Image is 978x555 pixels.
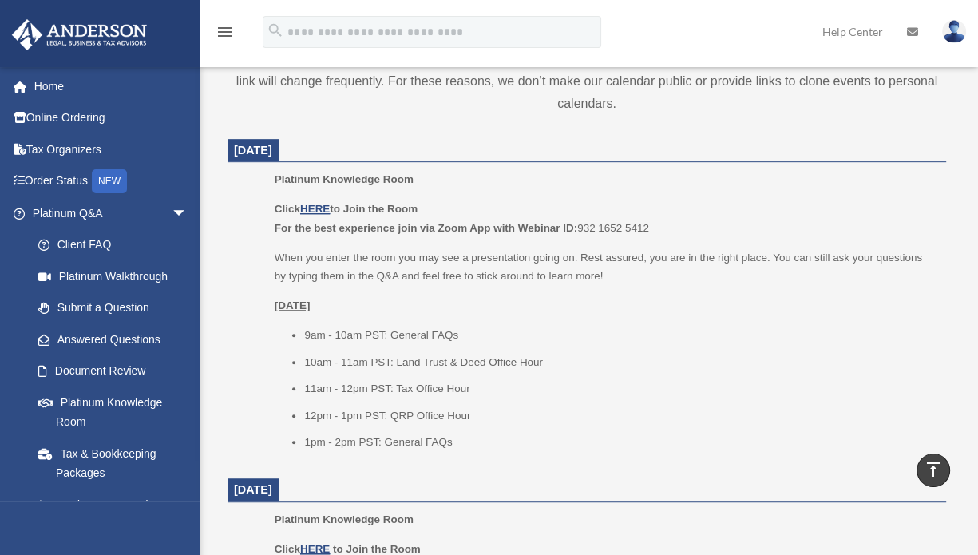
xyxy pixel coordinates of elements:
[275,299,311,311] u: [DATE]
[275,203,418,215] b: Click to Join the Room
[22,387,204,438] a: Platinum Knowledge Room
[275,173,414,185] span: Platinum Knowledge Room
[11,133,212,165] a: Tax Organizers
[942,20,966,43] img: User Pic
[275,248,935,286] p: When you enter the room you may see a presentation going on. Rest assured, you are in the right p...
[275,513,414,525] span: Platinum Knowledge Room
[275,200,935,237] p: 932 1652 5412
[22,355,212,387] a: Document Review
[11,102,212,134] a: Online Ordering
[304,326,935,345] li: 9am - 10am PST: General FAQs
[924,460,943,479] i: vertical_align_top
[216,22,235,42] i: menu
[22,489,212,521] a: Land Trust & Deed Forum
[11,70,212,102] a: Home
[275,222,577,234] b: For the best experience join via Zoom App with Webinar ID:
[92,169,127,193] div: NEW
[22,292,212,324] a: Submit a Question
[275,543,333,555] b: Click
[22,323,212,355] a: Answered Questions
[22,438,212,489] a: Tax & Bookkeeping Packages
[234,144,272,157] span: [DATE]
[304,406,935,426] li: 12pm - 1pm PST: QRP Office Hour
[7,19,152,50] img: Anderson Advisors Platinum Portal
[333,543,421,555] b: to Join the Room
[300,203,330,215] a: HERE
[22,260,212,292] a: Platinum Walkthrough
[11,197,212,229] a: Platinum Q&Aarrow_drop_down
[304,433,935,452] li: 1pm - 2pm PST: General FAQs
[216,28,235,42] a: menu
[267,22,284,39] i: search
[300,543,330,555] a: HERE
[234,483,272,496] span: [DATE]
[172,197,204,230] span: arrow_drop_down
[304,379,935,398] li: 11am - 12pm PST: Tax Office Hour
[11,165,212,198] a: Order StatusNEW
[304,353,935,372] li: 10am - 11am PST: Land Trust & Deed Office Hour
[917,454,950,487] a: vertical_align_top
[22,229,212,261] a: Client FAQ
